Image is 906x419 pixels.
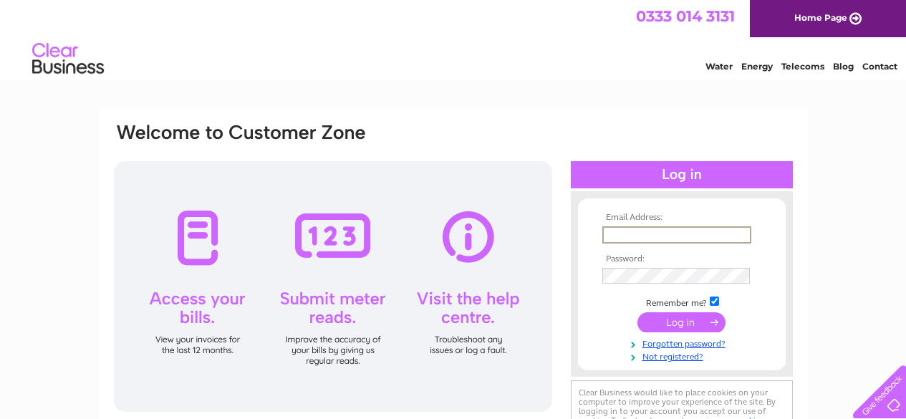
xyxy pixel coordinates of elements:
th: Email Address: [599,213,765,223]
a: Contact [862,61,897,72]
a: Energy [741,61,773,72]
a: Telecoms [781,61,824,72]
a: Not registered? [602,349,765,362]
a: Water [705,61,733,72]
th: Password: [599,254,765,264]
div: Clear Business is a trading name of Verastar Limited (registered in [GEOGRAPHIC_DATA] No. 3667643... [115,8,792,69]
a: Forgotten password? [602,336,765,350]
img: logo.png [32,37,105,81]
input: Submit [637,312,726,332]
td: Remember me? [599,294,765,309]
a: Blog [833,61,854,72]
a: 0333 014 3131 [636,7,735,25]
